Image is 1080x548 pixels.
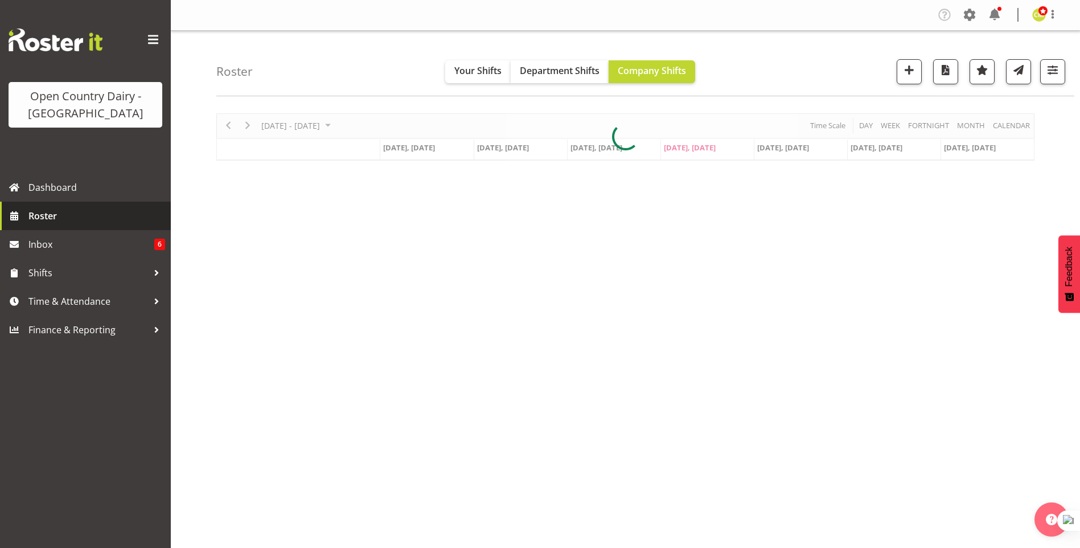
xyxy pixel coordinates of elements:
img: corey-millan10439.jpg [1032,8,1046,22]
span: Feedback [1064,247,1074,287]
button: Highlight an important date within the roster. [970,59,995,84]
button: Your Shifts [445,60,511,83]
button: Send a list of all shifts for the selected filtered period to all rostered employees. [1006,59,1031,84]
span: Finance & Reporting [28,321,148,338]
span: Inbox [28,236,154,253]
span: 6 [154,239,165,250]
span: Department Shifts [520,64,599,77]
button: Department Shifts [511,60,609,83]
span: Time & Attendance [28,293,148,310]
span: Company Shifts [618,64,686,77]
img: help-xxl-2.png [1046,514,1057,525]
button: Feedback - Show survey [1058,235,1080,313]
button: Filter Shifts [1040,59,1065,84]
img: Rosterit website logo [9,28,102,51]
span: Your Shifts [454,64,502,77]
button: Download a PDF of the roster according to the set date range. [933,59,958,84]
div: Open Country Dairy - [GEOGRAPHIC_DATA] [20,88,151,122]
span: Roster [28,207,165,224]
span: Dashboard [28,179,165,196]
button: Add a new shift [897,59,922,84]
span: Shifts [28,264,148,281]
button: Company Shifts [609,60,695,83]
h4: Roster [216,65,253,78]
